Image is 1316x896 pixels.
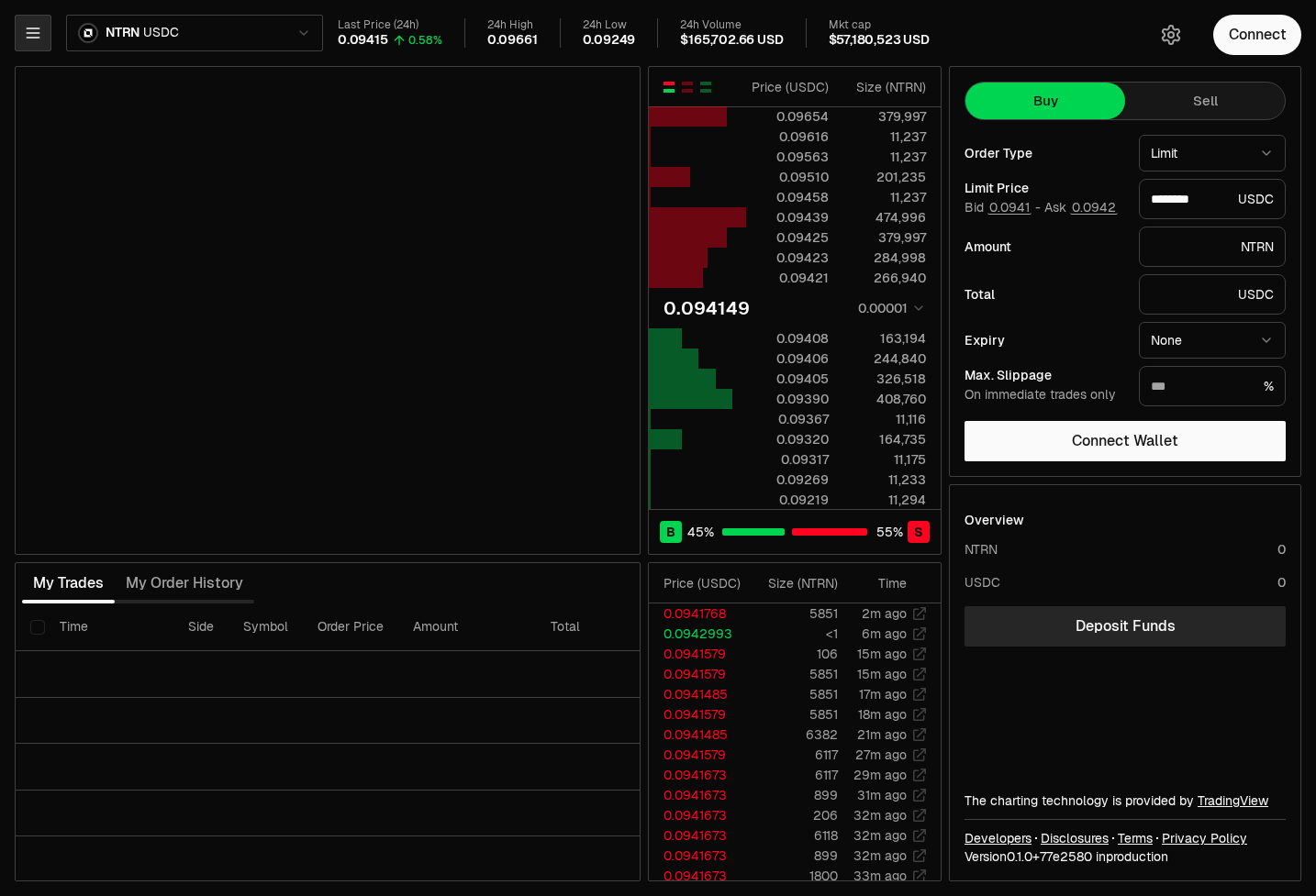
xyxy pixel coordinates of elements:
span: B [666,523,675,541]
div: 0.09219 [747,491,829,509]
div: 0.09439 [747,208,829,227]
td: <1 [748,624,839,644]
div: 0.09458 [747,188,829,206]
time: 33m ago [853,868,907,884]
a: TradingView [1198,792,1268,809]
td: 0.0942993 [649,624,748,644]
td: 0.0941673 [649,805,748,825]
div: USDC [1139,274,1286,315]
time: 21m ago [857,726,907,743]
td: 206 [748,805,839,825]
td: 0.0941485 [649,725,748,745]
td: 0.0941673 [649,866,748,886]
a: Developers [965,829,1032,847]
th: Symbol [229,603,303,651]
button: 0.0942 [1070,200,1118,215]
div: NTRN [965,540,998,559]
button: 0.00001 [853,297,926,319]
td: 899 [748,846,839,866]
div: 244,840 [844,349,926,368]
time: 29m ago [853,767,907,783]
div: $57,180,523 USD [829,32,930,49]
td: 0.0941673 [649,765,748,785]
td: 0.0941579 [649,664,748,684]
time: 32m ago [853,807,907,824]
div: Price ( USDC ) [747,78,829,96]
div: 0 [1277,540,1286,559]
div: 11,237 [844,188,926,206]
div: Mkt cap [829,18,930,32]
div: 0.09367 [747,410,829,428]
div: 0.09390 [747,390,829,408]
span: 45 % [687,523,714,541]
td: 0.0941579 [649,644,748,664]
div: 201,235 [844,168,926,186]
div: 0.09616 [747,127,829,146]
td: 5851 [748,603,839,624]
div: 0.09661 [487,32,538,49]
span: S [914,523,923,541]
td: 0.0941673 [649,825,748,846]
div: On immediate trades only [965,387,1124,404]
iframe: Financial Chart [16,67,640,554]
button: Select all [30,620,45,635]
a: Privacy Policy [1162,829,1247,847]
div: Time [853,574,907,592]
td: 0.0941485 [649,684,748,704]
div: Price ( USDC ) [664,574,747,592]
div: 379,997 [844,107,926,126]
a: Terms [1118,829,1153,847]
td: 0.0941673 [649,846,748,866]
div: 0.09563 [747,148,829,166]
div: 326,518 [844,370,926,388]
time: 15m ago [857,666,907,682]
div: 11,116 [844,410,926,428]
td: 0.0941579 [649,704,748,725]
div: 408,760 [844,390,926,408]
div: 0.09423 [747,249,829,267]
div: 11,237 [844,148,926,166]
div: % [1139,366,1286,406]
time: 32m ago [853,827,907,844]
td: 0.0941579 [649,745,748,765]
span: Ask [1044,200,1118,216]
div: Last Price (24h) [338,18,442,32]
div: USDC [965,573,1000,592]
div: 0.09510 [747,168,829,186]
div: 0.09654 [747,107,829,126]
span: 77e258096fa4e3c53258ee72bdc0e6f4f97b07b5 [1040,848,1092,865]
td: 0.0941673 [649,785,748,805]
a: Deposit Funds [965,606,1286,647]
div: 0.09415 [338,32,388,49]
span: 55 % [876,523,903,541]
div: Order Type [965,147,1124,160]
td: 899 [748,785,839,805]
span: Bid - [965,200,1041,216]
button: My Trades [22,565,115,602]
td: 6117 [748,765,839,785]
button: Show Buy Orders Only [698,80,713,94]
button: Sell [1125,83,1285,119]
div: USDC [1139,179,1286,219]
div: Limit Price [965,182,1124,194]
td: 5851 [748,704,839,725]
div: 0.09425 [747,228,829,247]
span: USDC [143,25,178,41]
th: Order Price [303,603,398,651]
button: My Order History [115,565,254,602]
time: 18m ago [858,706,907,723]
div: 24h Volume [680,18,783,32]
div: 24h Low [583,18,636,32]
button: Limit [1139,135,1286,171]
div: 379,997 [844,228,926,247]
div: 11,237 [844,127,926,146]
div: The charting technology is provided by [965,791,1286,810]
div: Version 0.1.0 + in production [965,847,1286,866]
time: 32m ago [853,847,907,864]
div: 0.09408 [747,329,829,348]
button: Connect [1213,15,1301,55]
td: 1800 [748,866,839,886]
div: Size ( NTRN ) [763,574,838,592]
button: Buy [965,83,1125,119]
td: 5851 [748,684,839,704]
